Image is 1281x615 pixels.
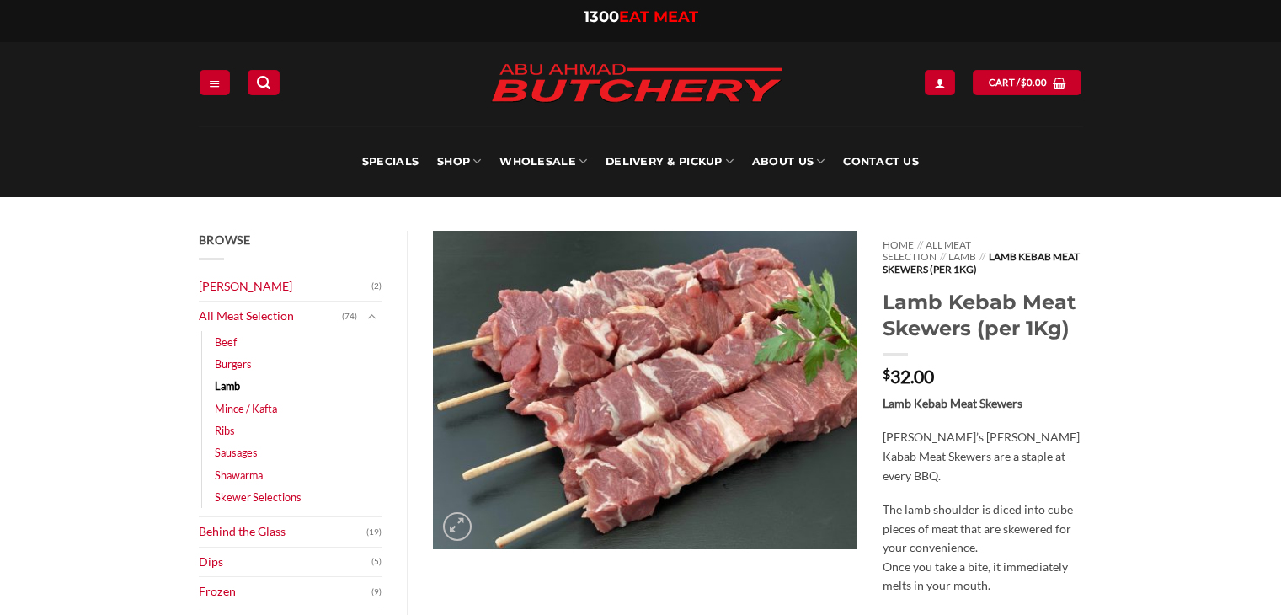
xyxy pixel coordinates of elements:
[752,126,825,197] a: About Us
[917,238,923,251] span: //
[443,512,472,541] a: Zoom
[215,464,263,486] a: Shawarma
[366,520,382,545] span: (19)
[925,70,955,94] a: Login
[883,289,1082,341] h1: Lamb Kebab Meat Skewers (per 1Kg)
[883,500,1082,596] p: The lamb shoulder is diced into cube pieces of meat that are skewered for your convenience. Once ...
[619,8,698,26] span: EAT MEAT
[199,548,372,577] a: Dips
[948,250,976,263] a: Lamb
[584,8,619,26] span: 1300
[215,398,277,420] a: Mince / Kafta
[199,272,372,302] a: [PERSON_NAME]
[979,250,985,263] span: //
[477,52,797,116] img: Abu Ahmad Butchery
[883,238,914,251] a: Home
[215,441,258,463] a: Sausages
[215,486,302,508] a: Skewer Selections
[215,353,252,375] a: Burgers
[371,549,382,575] span: (5)
[1021,77,1048,88] bdi: 0.00
[584,8,698,26] a: 1300EAT MEAT
[1021,75,1027,90] span: $
[199,577,372,607] a: Frozen
[199,302,343,331] a: All Meat Selection
[215,375,240,397] a: Lamb
[371,274,382,299] span: (2)
[883,396,1022,410] strong: Lamb Kebab Meat Skewers
[883,250,1079,275] span: Lamb Kebab Meat Skewers (per 1Kg)
[883,366,934,387] bdi: 32.00
[989,75,1048,90] span: Cart /
[342,304,357,329] span: (74)
[200,70,230,94] a: Menu
[215,420,235,441] a: Ribs
[499,126,587,197] a: Wholesale
[433,231,857,550] img: Lamb Kebab Meat Skewers (per 1Kg)
[883,367,890,381] span: $
[973,70,1081,94] a: View cart
[362,126,419,197] a: Specials
[215,331,237,353] a: Beef
[606,126,734,197] a: Delivery & Pickup
[371,580,382,605] span: (9)
[940,250,946,263] span: //
[199,233,251,247] span: Browse
[843,126,919,197] a: Contact Us
[437,126,481,197] a: SHOP
[361,307,382,326] button: Toggle
[883,238,971,263] a: All Meat Selection
[199,517,367,547] a: Behind the Glass
[248,70,280,94] a: Search
[883,428,1082,485] p: [PERSON_NAME]’s [PERSON_NAME] Kabab Meat Skewers are a staple at every BBQ.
